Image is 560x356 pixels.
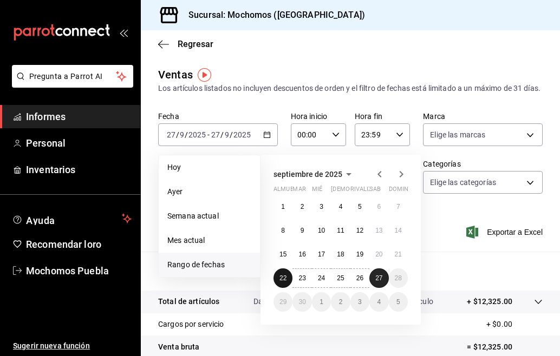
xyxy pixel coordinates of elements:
abbr: 3 de octubre de 2025 [358,298,362,306]
font: Marca [423,112,445,121]
button: 24 de septiembre de 2025 [312,268,331,288]
abbr: 10 de septiembre de 2025 [318,227,325,234]
abbr: 16 de septiembre de 2025 [298,250,305,258]
font: Rango de fechas [167,260,225,269]
button: 3 de septiembre de 2025 [312,197,331,216]
font: Fecha [158,112,179,121]
font: / [230,130,233,139]
font: Hora inicio [291,112,327,121]
abbr: 15 de septiembre de 2025 [279,250,286,258]
font: + $12,325.00 [467,297,512,306]
font: Elige las categorías [430,178,496,187]
button: 4 de septiembre de 2025 [331,197,350,216]
font: 18 [337,250,344,258]
button: 11 de septiembre de 2025 [331,221,350,240]
font: 20 [375,250,382,258]
button: Exportar a Excel [468,226,543,239]
abbr: domingo [389,186,415,197]
font: Inventarios [26,164,75,175]
abbr: 14 de septiembre de 2025 [395,227,402,234]
font: Mes actual [167,236,205,245]
abbr: 2 de septiembre de 2025 [301,203,304,210]
font: Semana actual [167,212,219,220]
abbr: martes [292,186,305,197]
font: 3 [320,203,323,210]
abbr: lunes [274,186,305,197]
abbr: miércoles [312,186,322,197]
button: 1 de octubre de 2025 [312,292,331,312]
font: septiembre de 2025 [274,170,342,179]
font: 24 [318,274,325,282]
button: 9 de septiembre de 2025 [292,221,311,240]
font: / [176,130,179,139]
button: 30 de septiembre de 2025 [292,292,311,312]
font: dominio [389,186,415,193]
font: Recomendar loro [26,239,101,250]
abbr: 27 de septiembre de 2025 [375,274,382,282]
font: 28 [395,274,402,282]
font: = $12,325.00 [467,342,512,351]
font: 12 [356,227,363,234]
font: [DEMOGRAPHIC_DATA] [331,186,395,193]
button: 25 de septiembre de 2025 [331,268,350,288]
input: ---- [233,130,251,139]
font: 14 [395,227,402,234]
a: Pregunta a Parrot AI [8,78,133,90]
button: 28 de septiembre de 2025 [389,268,408,288]
abbr: 11 de septiembre de 2025 [337,227,344,234]
abbr: 22 de septiembre de 2025 [279,274,286,282]
abbr: 12 de septiembre de 2025 [356,227,363,234]
button: 10 de septiembre de 2025 [312,221,331,240]
font: Total de artículos [158,297,219,306]
font: Cargos por servicio [158,320,224,328]
font: + $0.00 [486,320,512,328]
abbr: 21 de septiembre de 2025 [395,250,402,258]
button: 8 de septiembre de 2025 [274,221,292,240]
button: 21 de septiembre de 2025 [389,245,408,264]
font: mar [292,186,305,193]
font: 26 [356,274,363,282]
abbr: jueves [331,186,395,197]
font: Los artículos listados no incluyen descuentos de orden y el filtro de fechas está limitado a un m... [158,84,541,93]
font: 11 [337,227,344,234]
abbr: 9 de septiembre de 2025 [301,227,304,234]
font: 1 [281,203,285,210]
font: Mochomos Puebla [26,265,109,276]
font: 1 [320,298,323,306]
button: 26 de septiembre de 2025 [350,268,369,288]
font: 27 [375,274,382,282]
font: 16 [298,250,305,258]
button: 15 de septiembre de 2025 [274,245,292,264]
font: Exportar a Excel [487,228,543,236]
font: Hora fin [355,112,382,121]
font: Da clic en la fila para ver el detalle por tipo de artículo [253,297,433,306]
button: 19 de septiembre de 2025 [350,245,369,264]
button: 12 de septiembre de 2025 [350,221,369,240]
button: 2 de septiembre de 2025 [292,197,311,216]
font: / [185,130,188,139]
font: 10 [318,227,325,234]
button: 27 de septiembre de 2025 [369,268,388,288]
font: 17 [318,250,325,258]
input: -- [211,130,220,139]
abbr: 20 de septiembre de 2025 [375,250,382,258]
abbr: 26 de septiembre de 2025 [356,274,363,282]
button: 17 de septiembre de 2025 [312,245,331,264]
button: 20 de septiembre de 2025 [369,245,388,264]
abbr: 18 de septiembre de 2025 [337,250,344,258]
font: / [220,130,224,139]
abbr: viernes [350,186,380,197]
button: 29 de septiembre de 2025 [274,292,292,312]
button: 2 de octubre de 2025 [331,292,350,312]
abbr: 24 de septiembre de 2025 [318,274,325,282]
font: 22 [279,274,286,282]
button: Marcador de información sobre herramientas [198,68,211,82]
abbr: 1 de septiembre de 2025 [281,203,285,210]
button: 14 de septiembre de 2025 [389,221,408,240]
font: Ayuda [26,215,55,226]
font: Venta bruta [158,342,199,351]
abbr: 28 de septiembre de 2025 [395,274,402,282]
font: Sucursal: Mochomos ([GEOGRAPHIC_DATA]) [188,10,365,20]
abbr: sábado [369,186,381,197]
font: 23 [298,274,305,282]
